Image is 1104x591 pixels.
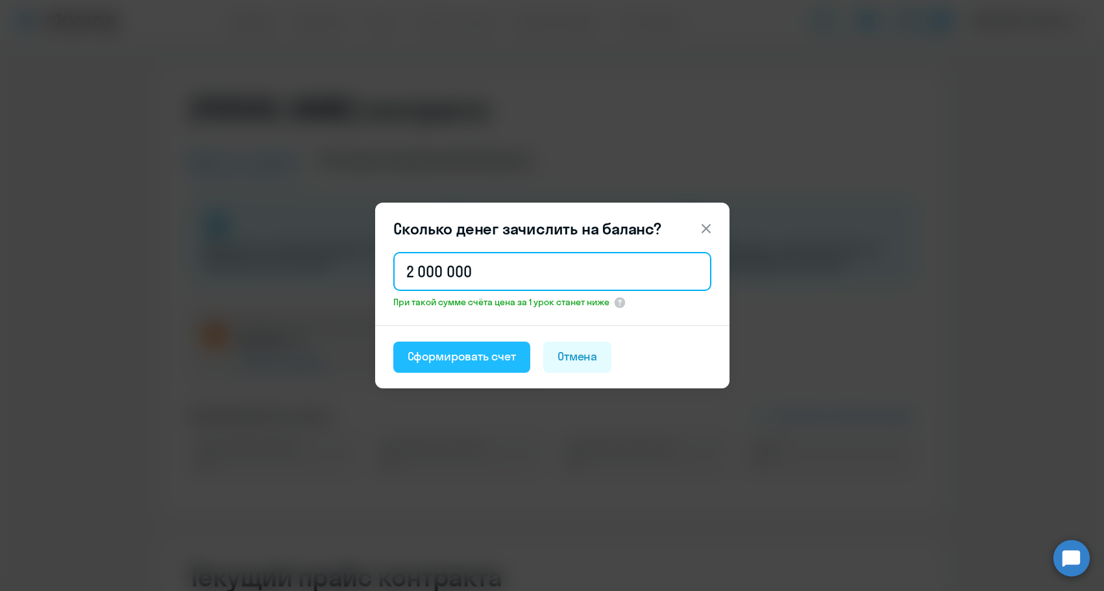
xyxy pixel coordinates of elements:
div: Сформировать счет [408,348,516,365]
span: При такой сумме счёта цена за 1 урок станет ниже [393,296,609,308]
button: Сформировать счет [393,342,530,373]
div: Отмена [558,348,598,365]
header: Сколько денег зачислить на баланс? [375,218,730,239]
button: Отмена [543,342,612,373]
input: 1 000 000 000 ₽ [393,252,711,291]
